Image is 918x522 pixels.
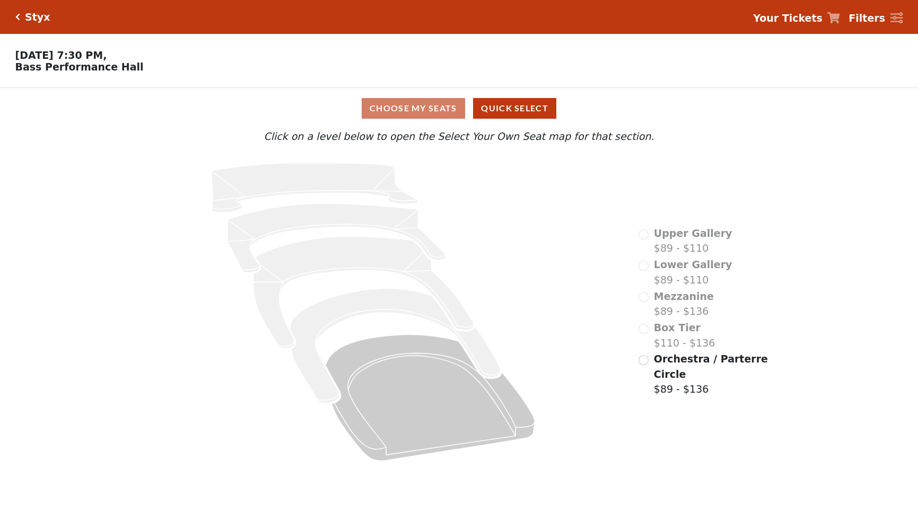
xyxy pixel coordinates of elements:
label: $110 - $136 [654,320,715,350]
button: Quick Select [473,98,556,119]
span: Lower Gallery [654,259,732,270]
label: $89 - $136 [654,351,770,397]
p: Click on a level below to open the Select Your Own Seat map for that section. [123,129,796,144]
a: Click here to go back to filters [15,13,20,21]
a: Your Tickets [753,11,840,26]
path: Orchestra / Parterre Circle - Seats Available: 236 [325,335,535,461]
label: $89 - $110 [654,226,732,256]
span: Box Tier [654,322,701,333]
span: Mezzanine [654,290,714,302]
label: $89 - $110 [654,257,732,287]
a: Filters [849,11,903,26]
span: Upper Gallery [654,227,732,239]
strong: Your Tickets [753,12,823,24]
path: Upper Gallery - Seats Available: 0 [211,163,418,213]
h5: Styx [25,11,50,23]
label: $89 - $136 [654,289,714,319]
span: Orchestra / Parterre Circle [654,353,768,380]
strong: Filters [849,12,885,24]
